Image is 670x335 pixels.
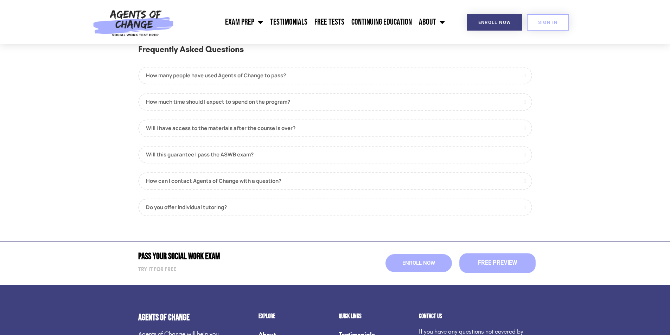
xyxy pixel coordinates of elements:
h4: Agents of Change [138,313,223,322]
a: Enroll Now [385,254,452,272]
a: How can I contact Agents of Change with a question? [138,172,532,190]
h2: Explore [259,313,332,320]
a: About [415,13,448,31]
nav: Menu [178,13,448,31]
a: Free Tests [311,13,348,31]
a: How many people have used Agents of Change to pass? [138,67,532,84]
h2: Pass Your Social Work Exam [138,252,332,261]
a: Continuing Education [348,13,415,31]
span: SIGN IN [538,20,558,25]
h2: Contact us [419,313,532,320]
h3: Frequently Asked Questions [138,43,532,63]
a: SIGN IN [527,14,569,31]
a: Will this guarantee I pass the ASWB exam? [138,146,532,163]
a: Exam Prep [222,13,267,31]
a: Do you offer individual tutoring? [138,199,532,216]
h2: Quick Links [339,313,412,320]
span: Free Preview [478,260,517,266]
a: Enroll Now [467,14,522,31]
span: Enroll Now [478,20,511,25]
span: Enroll Now [402,260,435,266]
strong: Try it for free [138,266,176,272]
a: Testimonials [267,13,311,31]
a: Free Preview [459,253,536,273]
a: How much time should I expect to spend on the program? [138,93,532,111]
a: Will I have access to the materials after the course is over? [138,120,532,137]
